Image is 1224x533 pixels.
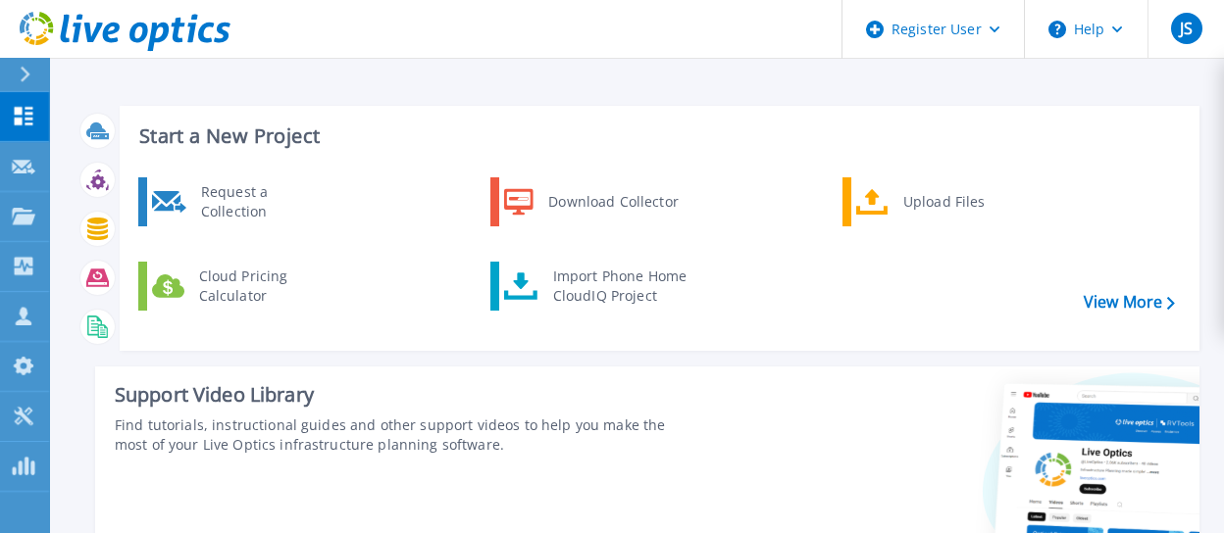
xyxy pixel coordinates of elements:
[893,182,1039,221] div: Upload Files
[538,182,687,221] div: Download Collector
[189,266,334,306] div: Cloud Pricing Calculator
[543,266,696,306] div: Import Phone Home CloudIQ Project
[1180,21,1193,36] span: JS
[842,177,1044,226] a: Upload Files
[1084,293,1175,312] a: View More
[138,177,339,226] a: Request a Collection
[139,125,1174,147] h3: Start a New Project
[138,262,339,311] a: Cloud Pricing Calculator
[115,415,688,455] div: Find tutorials, instructional guides and other support videos to help you make the most of your L...
[490,177,691,226] a: Download Collector
[115,382,688,408] div: Support Video Library
[191,182,334,221] div: Request a Collection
